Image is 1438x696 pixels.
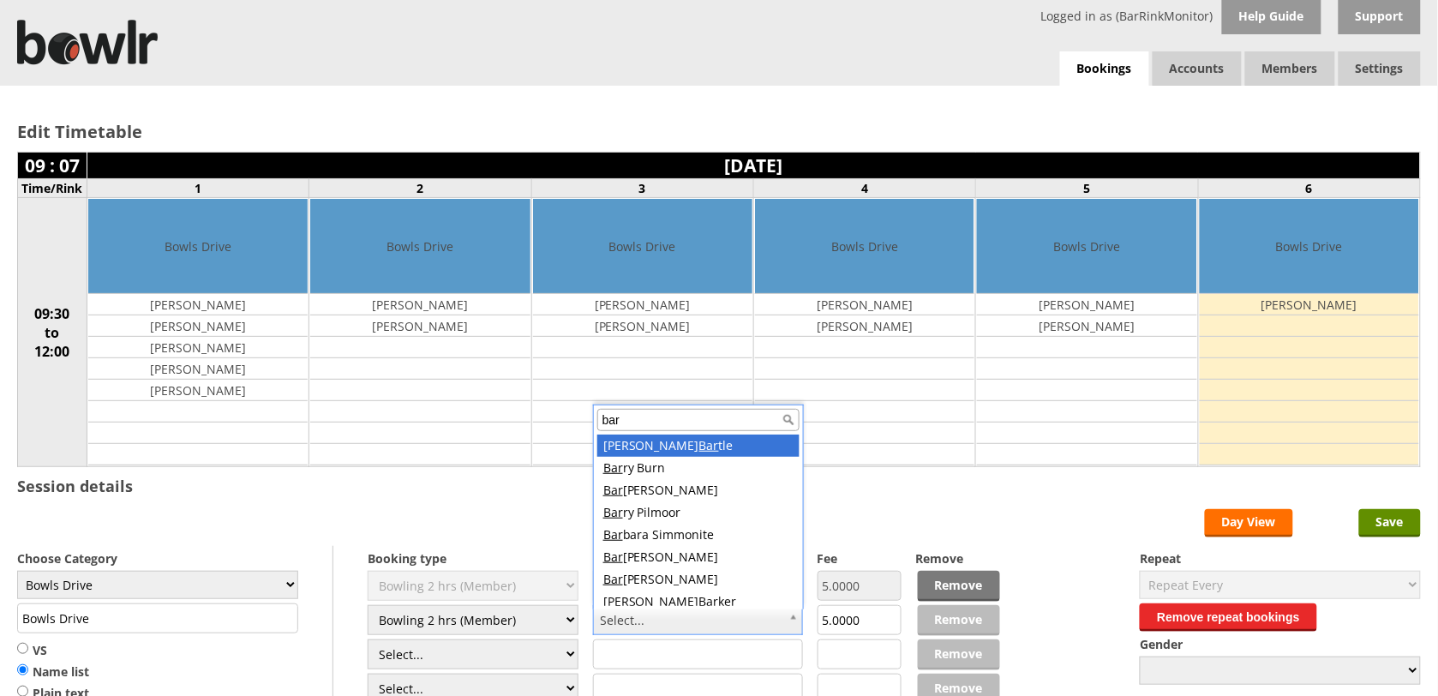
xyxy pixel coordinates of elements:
span: Bar [603,571,623,587]
div: ry Pilmoor [597,501,800,524]
span: Bar [603,504,623,520]
div: [PERSON_NAME] [597,546,800,568]
span: Bar [699,437,719,453]
div: ry Burn [597,457,800,479]
div: [PERSON_NAME] [597,568,800,591]
span: Bar [699,593,719,609]
span: Bar [603,482,623,498]
div: [PERSON_NAME] [597,479,800,501]
div: [PERSON_NAME] tle [597,435,800,457]
div: bara Simmonite [597,524,800,546]
span: Bar [603,459,623,476]
span: Bar [603,526,623,543]
span: Bar [603,549,623,565]
div: [PERSON_NAME] ker [597,591,800,613]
